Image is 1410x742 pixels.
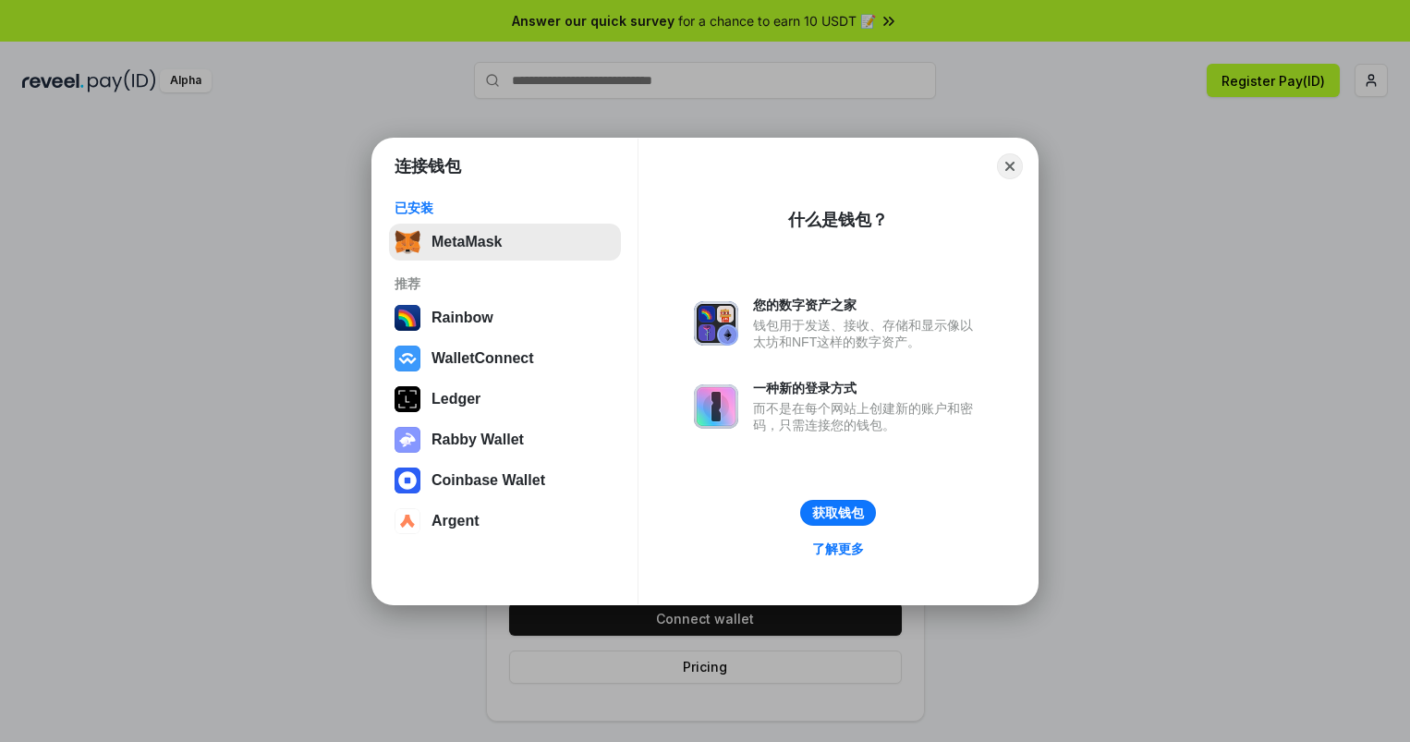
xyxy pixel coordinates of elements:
img: svg+xml,%3Csvg%20width%3D%22120%22%20height%3D%22120%22%20viewBox%3D%220%200%20120%20120%22%20fil... [395,305,420,331]
button: Rainbow [389,299,621,336]
button: MetaMask [389,224,621,261]
img: svg+xml,%3Csvg%20width%3D%2228%22%20height%3D%2228%22%20viewBox%3D%220%200%2028%2028%22%20fill%3D... [395,346,420,371]
div: 推荐 [395,275,615,292]
button: Argent [389,503,621,540]
div: 已安装 [395,200,615,216]
div: MetaMask [432,234,502,250]
div: Coinbase Wallet [432,472,545,489]
img: svg+xml,%3Csvg%20width%3D%2228%22%20height%3D%2228%22%20viewBox%3D%220%200%2028%2028%22%20fill%3D... [395,468,420,493]
a: 了解更多 [801,537,875,561]
div: 而不是在每个网站上创建新的账户和密码，只需连接您的钱包。 [753,400,982,433]
img: svg+xml,%3Csvg%20fill%3D%22none%22%20height%3D%2233%22%20viewBox%3D%220%200%2035%2033%22%20width%... [395,229,420,255]
div: 获取钱包 [812,505,864,521]
div: 钱包用于发送、接收、存储和显示像以太坊和NFT这样的数字资产。 [753,317,982,350]
div: 了解更多 [812,541,864,557]
button: WalletConnect [389,340,621,377]
div: WalletConnect [432,350,534,367]
div: 一种新的登录方式 [753,380,982,396]
button: Coinbase Wallet [389,462,621,499]
div: Ledger [432,391,480,407]
button: Ledger [389,381,621,418]
img: svg+xml,%3Csvg%20xmlns%3D%22http%3A%2F%2Fwww.w3.org%2F2000%2Fsvg%22%20fill%3D%22none%22%20viewBox... [694,301,738,346]
img: svg+xml,%3Csvg%20xmlns%3D%22http%3A%2F%2Fwww.w3.org%2F2000%2Fsvg%22%20width%3D%2228%22%20height%3... [395,386,420,412]
button: Close [997,153,1023,179]
h1: 连接钱包 [395,155,461,177]
div: 您的数字资产之家 [753,297,982,313]
button: 获取钱包 [800,500,876,526]
img: svg+xml,%3Csvg%20width%3D%2228%22%20height%3D%2228%22%20viewBox%3D%220%200%2028%2028%22%20fill%3D... [395,508,420,534]
button: Rabby Wallet [389,421,621,458]
img: svg+xml,%3Csvg%20xmlns%3D%22http%3A%2F%2Fwww.w3.org%2F2000%2Fsvg%22%20fill%3D%22none%22%20viewBox... [694,384,738,429]
div: 什么是钱包？ [788,209,888,231]
div: Argent [432,513,480,529]
img: svg+xml,%3Csvg%20xmlns%3D%22http%3A%2F%2Fwww.w3.org%2F2000%2Fsvg%22%20fill%3D%22none%22%20viewBox... [395,427,420,453]
div: Rainbow [432,310,493,326]
div: Rabby Wallet [432,432,524,448]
